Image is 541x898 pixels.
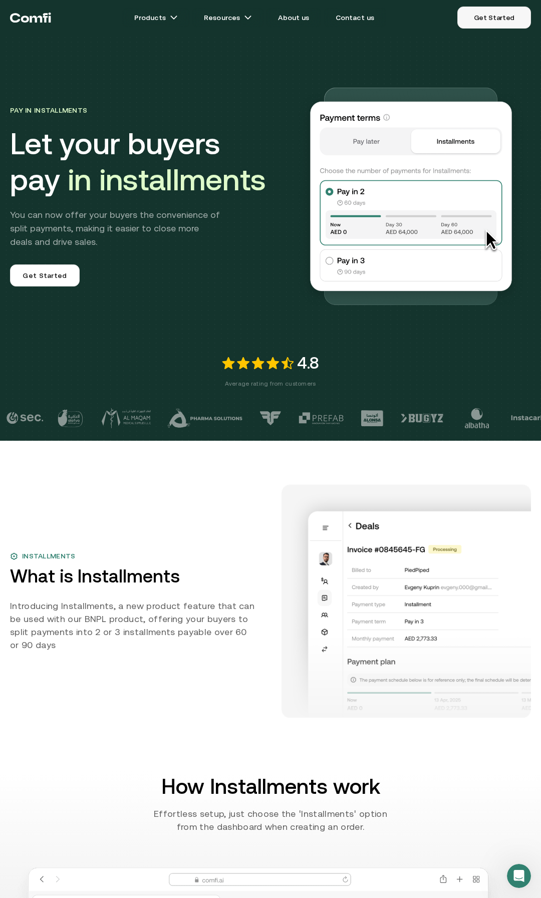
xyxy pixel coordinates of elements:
[291,75,531,315] img: Introducing installments
[10,552,18,560] img: setting
[401,406,443,431] img: logo-8
[299,412,344,424] img: logo-6
[258,406,283,431] img: logo-5
[22,551,75,561] span: Installments
[143,807,397,833] p: Effortless setup, just choose the 'Installments' option from the dashboard when creating an order.
[122,8,190,28] a: Productsarrow icons
[161,775,380,797] h2: How Installments work
[23,270,67,283] span: Get Started
[10,565,256,587] h2: What is Installments
[167,398,242,438] img: logo-4
[55,409,85,427] img: logo-2
[457,7,531,29] a: Get Started
[10,3,51,33] a: Return to the top of the Comfi home page
[324,8,387,28] a: Contact us
[10,126,275,198] h1: Let your buyers pay
[10,264,80,286] a: Get Started
[507,864,531,888] iframe: Intercom live chat
[222,357,294,369] img: Introducing installments
[360,410,385,426] img: logo-7
[222,351,320,375] div: 4.8
[282,481,531,721] img: banner image
[459,408,494,428] img: logo-9
[10,208,222,248] p: You can now offer your buyers the convenience of split payments, making it easier to close more d...
[101,408,151,428] img: logo-3
[170,14,178,22] img: arrow icons
[68,162,265,197] span: in installments
[225,379,316,388] span: Average rating from customers
[244,14,252,22] img: arrow icons
[192,8,264,28] a: Resourcesarrow icons
[10,106,87,114] span: Pay in Installments
[10,600,256,652] p: Introducing Installments, a new product feature that can be used with our BNPL product, offering ...
[266,8,321,28] a: About us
